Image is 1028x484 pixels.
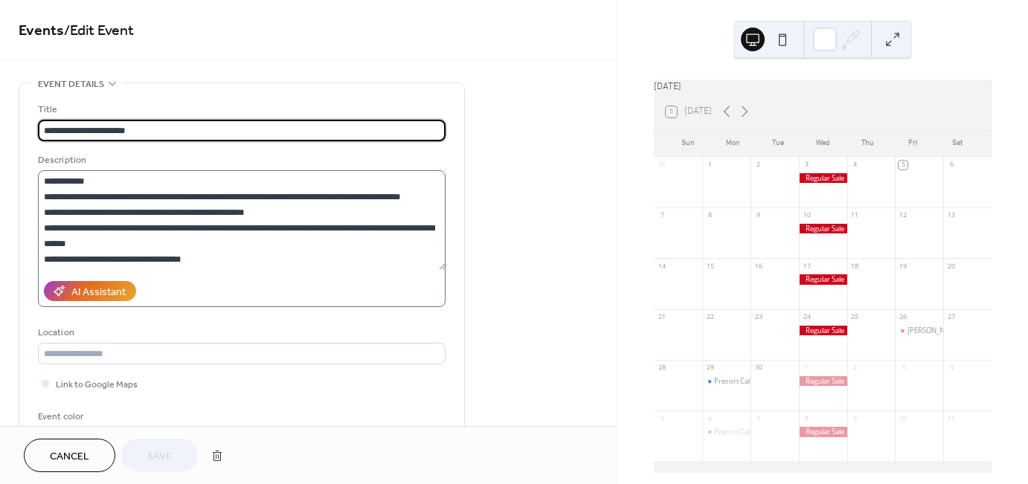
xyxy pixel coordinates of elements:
span: Link to Google Maps [56,377,138,393]
div: 10 [899,414,907,423]
div: Location [38,325,443,341]
div: Dwight Ungstad's Annual Quarter Horse Foal Sale [895,326,943,335]
div: 16 [754,262,763,271]
div: 29 [706,364,715,372]
span: Event details [38,77,104,92]
div: 2 [754,161,763,170]
div: 2 [850,364,859,372]
div: Regular Sale [799,427,847,436]
div: 12 [899,211,907,220]
div: 22 [706,312,715,321]
div: 3 [802,161,811,170]
div: 11 [850,211,859,220]
div: 23 [754,312,763,321]
div: Title [38,102,443,117]
div: Sat [935,130,980,157]
div: 9 [754,211,763,220]
div: Tue [756,130,800,157]
div: Presort Calf Sale [714,427,766,436]
div: 9 [850,414,859,423]
div: Presort Calf Sale [702,427,751,436]
div: 17 [802,262,811,271]
div: Presort Calf Sale [702,376,751,386]
div: 21 [658,312,666,321]
div: 31 [658,161,666,170]
div: 30 [754,364,763,372]
div: 8 [706,211,715,220]
div: 15 [706,262,715,271]
div: 14 [658,262,666,271]
div: 18 [850,262,859,271]
a: Events [19,16,64,45]
div: 5 [658,414,666,423]
div: 10 [802,211,811,220]
div: 6 [947,161,956,170]
div: 13 [947,211,956,220]
div: 7 [754,414,763,423]
div: 28 [658,364,666,372]
div: 6 [706,414,715,423]
div: Fri [890,130,934,157]
button: AI Assistant [44,281,136,301]
div: Sun [666,130,710,157]
div: Mon [710,130,755,157]
div: Regular Sale [799,224,847,233]
div: 3 [899,364,907,372]
span: / Edit Event [64,16,134,45]
div: Presort Calf Sale [714,376,766,386]
div: AI Assistant [71,285,126,300]
div: 7 [658,211,666,220]
div: Regular Sale [799,326,847,335]
div: Regular Sale [799,173,847,183]
div: Regular Sale [799,376,847,386]
div: 1 [706,161,715,170]
div: 19 [899,262,907,271]
div: [DATE] [654,80,992,94]
div: Thu [845,130,890,157]
div: 11 [947,414,956,423]
div: 25 [850,312,859,321]
div: 1 [802,364,811,372]
div: Wed [800,130,845,157]
div: 8 [802,414,811,423]
span: Cancel [50,449,89,465]
button: Cancel [24,439,115,472]
div: 24 [802,312,811,321]
div: 26 [899,312,907,321]
div: 4 [850,161,859,170]
div: 5 [899,161,907,170]
div: 4 [947,364,956,372]
div: Regular Sale [799,274,847,284]
div: Description [38,152,443,168]
div: 27 [947,312,956,321]
div: Event color [38,409,150,425]
div: 20 [947,262,956,271]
